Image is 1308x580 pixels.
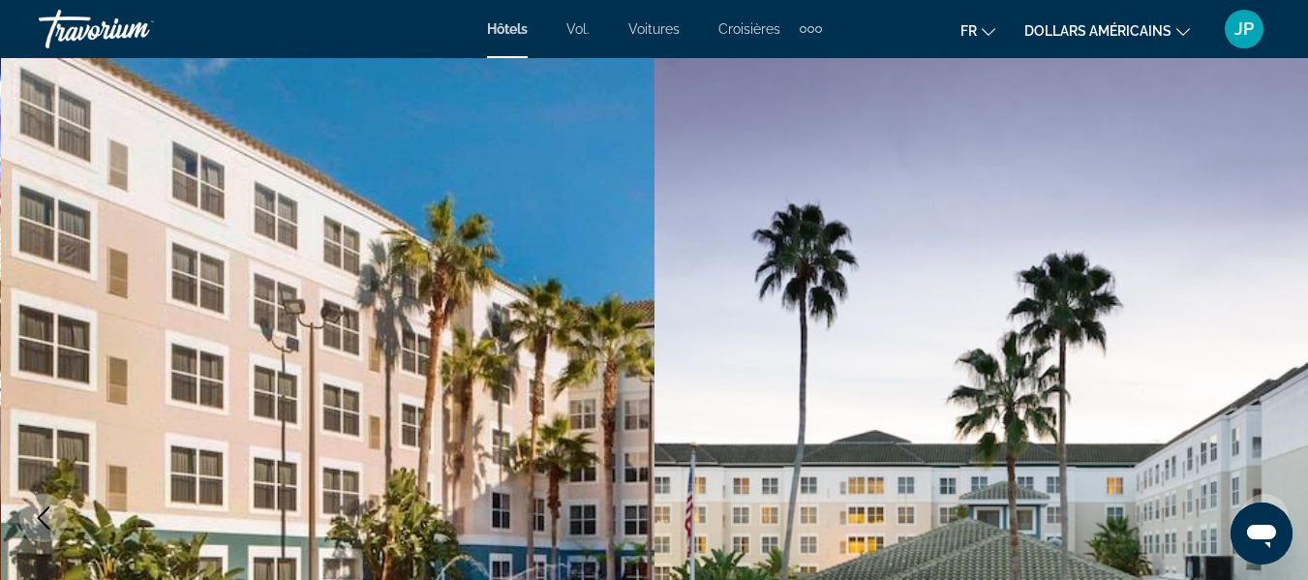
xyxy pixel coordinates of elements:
[1024,23,1171,39] font: dollars américains
[487,21,528,37] a: Hôtels
[39,4,232,54] a: Travorium
[960,23,977,39] font: fr
[1024,16,1190,45] button: Changer de devise
[718,21,780,37] a: Croisières
[566,21,590,37] a: Vol.
[628,21,680,37] a: Voitures
[960,16,995,45] button: Changer de langue
[1231,503,1293,565] iframe: Bouton de lancement de la fenêtre de messagerie
[19,494,68,542] button: Previous image
[1240,494,1289,542] button: Next image
[1219,9,1269,49] button: Menu utilisateur
[1234,18,1254,39] font: JP
[800,14,822,45] button: Éléments de navigation supplémentaires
